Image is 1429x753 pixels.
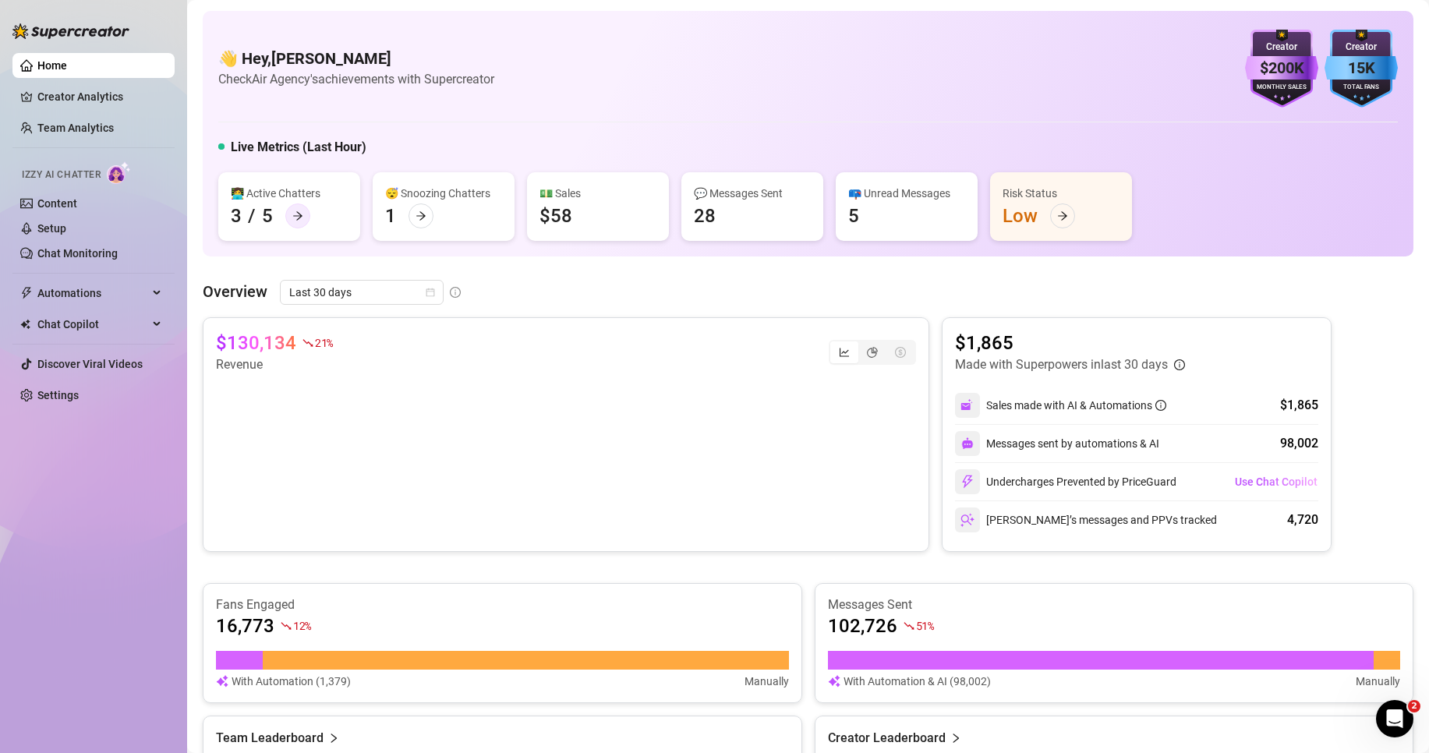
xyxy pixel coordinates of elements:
span: arrow-right [416,210,426,221]
article: 16,773 [216,613,274,638]
span: dollar-circle [895,347,906,358]
div: 5 [262,203,273,228]
article: Check Air Agency's achievements with Supercreator [218,69,494,89]
span: fall [302,338,313,348]
article: Manually [745,673,789,690]
div: 15K [1325,56,1398,80]
div: Sales made with AI & Automations [986,397,1166,414]
img: blue-badge-DgoSNQY1.svg [1325,30,1398,108]
div: Creator [1245,40,1318,55]
a: Chat Monitoring [37,247,118,260]
a: Content [37,197,77,210]
img: svg%3e [960,513,974,527]
div: 📪 Unread Messages [848,185,965,202]
div: 💵 Sales [539,185,656,202]
img: svg%3e [216,673,228,690]
img: svg%3e [960,398,974,412]
span: Chat Copilot [37,312,148,337]
article: Revenue [216,355,333,374]
article: Creator Leaderboard [828,729,946,748]
article: $1,865 [955,331,1185,355]
div: Monthly Sales [1245,83,1318,93]
span: Izzy AI Chatter [22,168,101,182]
span: 2 [1408,700,1420,712]
span: right [950,729,961,748]
div: 5 [848,203,859,228]
div: 💬 Messages Sent [694,185,811,202]
iframe: Intercom live chat [1376,700,1413,737]
div: 1 [385,203,396,228]
a: Discover Viral Videos [37,358,143,370]
span: thunderbolt [20,287,33,299]
span: 21 % [315,335,333,350]
img: svg%3e [961,437,974,450]
span: line-chart [839,347,850,358]
a: Home [37,59,67,72]
div: 28 [694,203,716,228]
div: 😴 Snoozing Chatters [385,185,502,202]
article: $130,134 [216,331,296,355]
img: logo-BBDzfeDw.svg [12,23,129,39]
button: Use Chat Copilot [1234,469,1318,494]
div: Risk Status [1003,185,1120,202]
div: Undercharges Prevented by PriceGuard [955,469,1176,494]
span: 51 % [916,618,934,633]
img: AI Chatter [107,161,131,184]
div: $58 [539,203,572,228]
span: info-circle [1174,359,1185,370]
div: 4,720 [1287,511,1318,529]
div: $200K [1245,56,1318,80]
h5: Live Metrics (Last Hour) [231,138,366,157]
a: Team Analytics [37,122,114,134]
article: Manually [1356,673,1400,690]
span: Automations [37,281,148,306]
article: Overview [203,280,267,303]
img: Chat Copilot [20,319,30,330]
div: [PERSON_NAME]’s messages and PPVs tracked [955,507,1217,532]
div: 3 [231,203,242,228]
span: Use Chat Copilot [1235,475,1318,488]
div: Messages sent by automations & AI [955,431,1159,456]
h4: 👋 Hey, [PERSON_NAME] [218,48,494,69]
span: calendar [426,288,435,297]
img: svg%3e [828,673,840,690]
img: purple-badge-B9DA21FR.svg [1245,30,1318,108]
div: segmented control [829,340,916,365]
article: Made with Superpowers in last 30 days [955,355,1168,374]
div: $1,865 [1280,396,1318,415]
span: arrow-right [292,210,303,221]
span: 12 % [293,618,311,633]
span: fall [281,620,292,631]
div: Total Fans [1325,83,1398,93]
article: Messages Sent [828,596,1401,613]
span: Last 30 days [289,281,434,304]
span: right [328,729,339,748]
div: 👩‍💻 Active Chatters [231,185,348,202]
article: With Automation & AI (98,002) [844,673,991,690]
span: fall [904,620,914,631]
a: Creator Analytics [37,84,162,109]
img: svg%3e [960,475,974,489]
span: info-circle [450,287,461,298]
a: Settings [37,389,79,401]
a: Setup [37,222,66,235]
article: 102,726 [828,613,897,638]
div: Creator [1325,40,1398,55]
article: Fans Engaged [216,596,789,613]
span: pie-chart [867,347,878,358]
div: 98,002 [1280,434,1318,453]
span: info-circle [1155,400,1166,411]
article: With Automation (1,379) [232,673,351,690]
article: Team Leaderboard [216,729,324,748]
span: arrow-right [1057,210,1068,221]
